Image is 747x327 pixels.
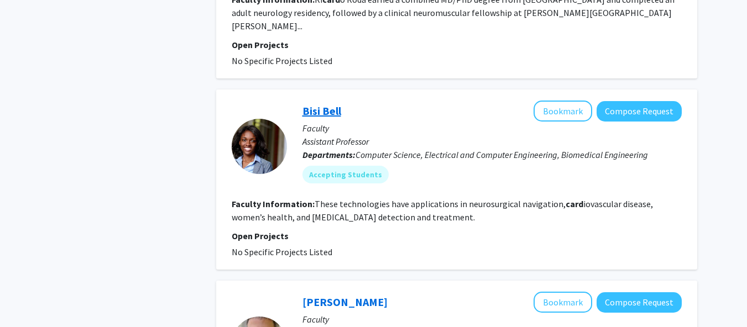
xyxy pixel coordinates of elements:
[232,198,653,223] fg-read-more: These technologies have applications in neurosurgical navigation, iovascular disease, women’s hea...
[232,55,332,66] span: No Specific Projects Listed
[302,104,341,118] a: Bisi Bell
[302,313,682,326] p: Faculty
[597,292,682,313] button: Compose Request to Caleb Alexander
[302,149,356,160] b: Departments:
[597,101,682,122] button: Compose Request to Bisi Bell
[302,166,389,183] mat-chip: Accepting Students
[232,198,315,209] b: Faculty Information:
[534,101,592,122] button: Add Bisi Bell to Bookmarks
[232,229,682,242] p: Open Projects
[302,135,682,148] p: Assistant Professor
[566,198,583,209] b: card
[356,149,648,160] span: Computer Science, Electrical and Computer Engineering, Biomedical Engineering
[8,277,47,319] iframe: Chat
[232,38,682,51] p: Open Projects
[302,295,388,309] a: [PERSON_NAME]
[534,292,592,313] button: Add Caleb Alexander to Bookmarks
[232,246,332,257] span: No Specific Projects Listed
[302,122,682,135] p: Faculty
